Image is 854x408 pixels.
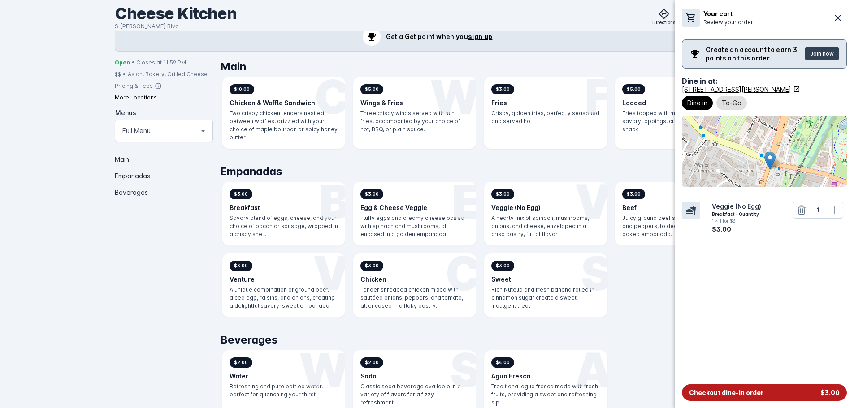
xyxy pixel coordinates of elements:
[687,98,707,108] span: Dine in
[810,205,827,215] div: 1
[805,47,839,60] button: Join now
[682,384,847,401] button: Checkout dine-in order$3.00
[722,98,741,108] span: To-Go
[682,85,791,94] div: [STREET_ADDRESS][PERSON_NAME]
[706,45,799,63] p: Create an account to earn 3 points on this order.
[682,76,847,86] div: Dine in at:
[682,36,847,76] section: Loyalty announcement
[689,388,763,397] span: Checkout dine-in order
[712,202,763,211] div: Veggie (No Egg)
[703,9,753,18] h6: Your cart
[703,18,753,26] p: Review your order
[712,224,763,234] div: $3.00
[764,151,776,170] img: Marker
[712,218,763,224] div: 1 x 1 for $3
[820,388,840,397] span: $3.00
[712,211,763,218] div: Breakfast - Quantity
[682,94,847,112] mat-chip-listbox: Fulfillment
